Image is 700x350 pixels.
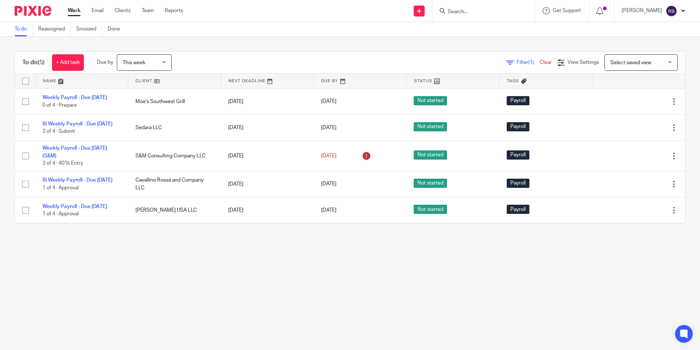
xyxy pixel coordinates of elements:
span: Select saved view [610,60,651,65]
td: Moe's Southwest Grill [128,88,221,114]
span: [DATE] [321,125,336,130]
td: [PERSON_NAME] USA LLC [128,197,221,223]
span: Payroll [507,150,529,160]
td: [DATE] [221,141,314,171]
a: Clients [115,7,131,14]
span: 3 of 4 · 401k Entry [42,161,83,166]
span: 2 of 4 · Submit [42,129,75,134]
a: Snoozed [76,22,102,36]
a: Reports [165,7,183,14]
span: Not started [414,96,447,105]
a: Clear [540,60,552,65]
a: To do [15,22,33,36]
span: Payroll [507,96,529,105]
td: [DATE] [221,114,314,141]
span: Get Support [553,8,581,13]
span: Payroll [507,205,529,214]
a: Reassigned [38,22,71,36]
p: [PERSON_NAME] [622,7,662,14]
span: This week [123,60,145,65]
a: Work [68,7,81,14]
img: svg%3E [666,5,677,17]
span: 0 of 4 · Prepare [42,103,77,108]
a: Email [92,7,104,14]
span: [DATE] [321,153,336,158]
td: Cavallino Rossa and Company LLC [128,171,221,197]
td: S&M Consulting Company LLC [128,141,221,171]
a: Bi Weekly Payroll - Due [DATE] [42,178,112,183]
p: Due by [97,59,113,66]
span: Payroll [507,179,529,188]
span: View Settings [567,60,599,65]
span: 1 of 4 · Approval [42,185,79,190]
a: Weekly Payroll - Due [DATE] (S&M) [42,146,107,158]
a: Weekly Payroll - Due [DATE] [42,95,107,100]
span: [DATE] [321,182,336,187]
span: [DATE] [321,99,336,104]
td: Sedara LLC [128,114,221,141]
td: [DATE] [221,171,314,197]
span: Not started [414,205,447,214]
a: Weekly Payroll - Due [DATE] [42,204,107,209]
span: Filter [517,60,540,65]
a: + Add task [52,54,84,71]
span: 1 of 4 · Approval [42,211,79,216]
h1: To do [22,59,45,66]
td: [DATE] [221,88,314,114]
a: Done [108,22,126,36]
span: Not started [414,150,447,160]
a: Bi Weekly Payroll - Due [DATE] [42,121,112,127]
input: Search [447,9,513,15]
a: Team [142,7,154,14]
span: Payroll [507,122,529,131]
span: (1) [528,60,534,65]
span: Tags [507,79,519,83]
span: Not started [414,122,447,131]
span: [DATE] [321,208,336,213]
span: (5) [38,59,45,65]
td: [DATE] [221,197,314,223]
span: Not started [414,179,447,188]
img: Pixie [15,6,51,16]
